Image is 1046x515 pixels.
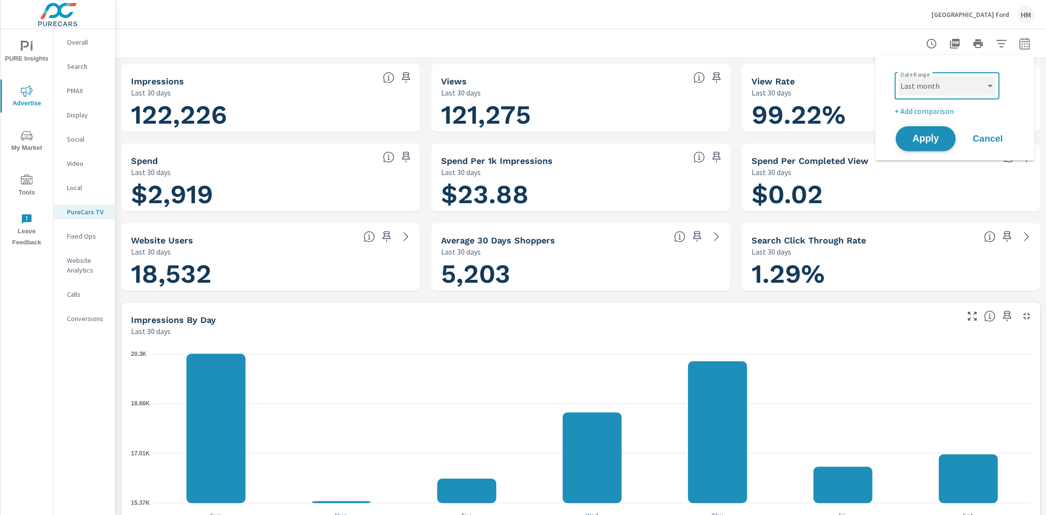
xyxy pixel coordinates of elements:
span: Number of times your connected TV ad was viewed completely by a user. [Source: This data is provi... [693,72,705,83]
p: Display [67,110,107,120]
div: PMAX [53,83,115,98]
button: Cancel [959,127,1017,151]
span: Cost of your connected TV ad campaigns. [Source: This data is provided by the video advertising p... [383,151,394,163]
text: 20.3K [131,351,147,357]
p: Social [67,134,107,144]
span: My Market [3,130,50,154]
p: Last 30 days [752,87,791,98]
span: Save this to your personalized report [379,229,394,244]
h5: View Rate [752,76,795,86]
a: See more details in report [709,229,724,244]
p: Website Analytics [67,256,107,275]
button: Make Fullscreen [964,308,980,324]
div: Local [53,180,115,195]
button: Minimize Widget [1019,308,1034,324]
span: Save this to your personalized report [709,149,724,165]
h5: Impressions by Day [131,315,216,325]
a: See more details in report [398,229,414,244]
p: Last 30 days [441,166,481,178]
span: Cancel [968,134,1007,143]
div: PureCars TV [53,205,115,219]
span: Unique website visitors over the selected time period. [Source: Website Analytics] [363,231,375,242]
h1: 122,226 [131,98,410,131]
div: Fixed Ops [53,229,115,243]
span: Save this to your personalized report [709,70,724,85]
p: Last 30 days [441,87,481,98]
span: Total spend per 1,000 impressions. [Source: This data is provided by the video advertising platform] [693,151,705,163]
p: Calls [67,290,107,299]
div: Display [53,108,115,122]
span: Save this to your personalized report [999,308,1015,324]
p: Video [67,159,107,168]
p: Last 30 days [441,246,481,257]
h1: $0.02 [752,178,1030,211]
h1: $23.88 [441,178,720,211]
span: Save this to your personalized report [999,229,1015,244]
h5: Search Click Through Rate [752,235,866,245]
h1: 5,203 [441,257,720,290]
h1: 99.22% [752,98,1030,131]
h5: Website Users [131,235,193,245]
h1: 121,275 [441,98,720,131]
p: Last 30 days [752,166,791,178]
span: Save this to your personalized report [398,149,414,165]
span: Leave Feedback [3,213,50,248]
div: Search [53,59,115,74]
p: Last 30 days [131,87,171,98]
h1: 1.29% [752,257,1030,290]
h1: 18,532 [131,257,410,290]
p: Fixed Ops [67,231,107,241]
span: Tools [3,175,50,198]
div: Social [53,132,115,146]
span: Advertise [3,85,50,109]
span: Save this to your personalized report [689,229,705,244]
text: 17.01K [131,450,150,457]
h5: Views [441,76,467,86]
p: [GEOGRAPHIC_DATA] Ford [932,10,1009,19]
span: PURE Insights [3,41,50,64]
h5: Impressions [131,76,184,86]
div: Website Analytics [53,253,115,277]
p: Last 30 days [131,246,171,257]
div: HM [1017,6,1034,23]
p: Conversions [67,314,107,323]
button: Apply [896,126,956,151]
span: Apply [906,134,946,144]
text: 15.37K [131,499,150,506]
text: 18.66K [131,400,150,407]
p: Local [67,183,107,193]
p: Search [67,62,107,71]
p: PureCars TV [67,207,107,217]
a: See more details in report [1019,229,1034,244]
p: Last 30 days [752,246,791,257]
p: Last 30 days [131,325,171,337]
div: Video [53,156,115,171]
h5: Spend [131,156,158,166]
button: Select Date Range [1015,34,1034,53]
div: Calls [53,287,115,302]
div: nav menu [0,29,53,252]
span: A rolling 30 day total of daily Shoppers on the dealership website, averaged over the selected da... [674,231,686,242]
span: Save this to your personalized report [398,70,414,85]
h1: $2,919 [131,178,410,211]
p: Last 30 days [131,166,171,178]
span: Percentage of users who viewed your campaigns who clicked through to your website. For example, i... [984,231,996,242]
h5: Spend Per Completed View [752,156,868,166]
h5: Spend Per 1k Impressions [441,156,553,166]
span: The number of impressions, broken down by the day of the week they occurred. [984,310,996,322]
p: Overall [67,37,107,47]
p: + Add comparison [895,105,1019,117]
p: PMAX [67,86,107,96]
div: Overall [53,35,115,49]
div: Conversions [53,311,115,326]
h5: Average 30 Days Shoppers [441,235,555,245]
span: Number of times your connected TV ad was presented to a user. [Source: This data is provided by t... [383,72,394,83]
